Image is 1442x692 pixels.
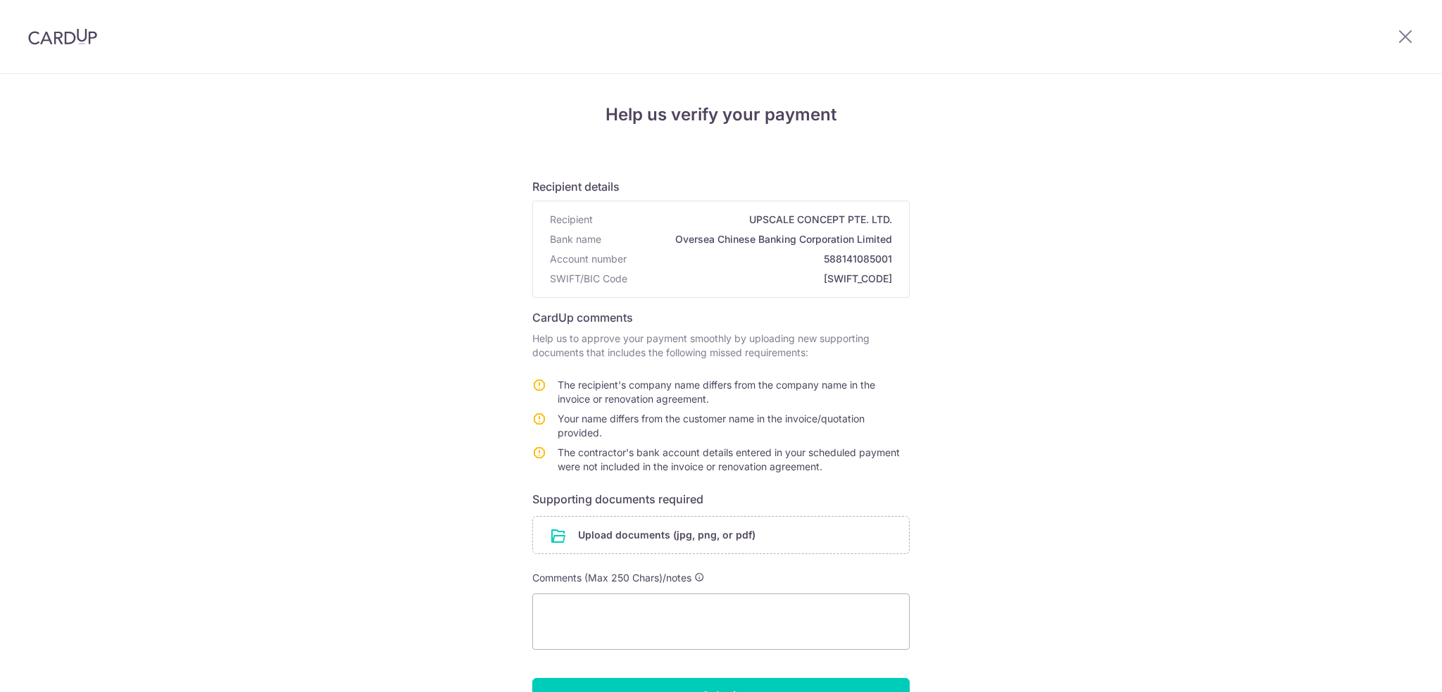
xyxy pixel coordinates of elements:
[558,379,875,405] span: The recipient's company name differs from the company name in the invoice or renovation agreement.
[532,102,910,127] h4: Help us verify your payment
[532,516,910,554] div: Upload documents (jpg, png, or pdf)
[550,213,593,227] span: Recipient
[607,232,892,246] span: Oversea Chinese Banking Corporation Limited
[558,413,865,439] span: Your name differs from the customer name in the invoice/quotation provided.
[550,272,627,286] span: SWIFT/BIC Code
[550,252,627,266] span: Account number
[532,178,910,195] h6: Recipient details
[532,491,910,508] h6: Supporting documents required
[532,309,910,326] h6: CardUp comments
[558,446,900,472] span: The contractor's bank account details entered in your scheduled payment were not included in the ...
[532,332,910,360] p: Help us to approve your payment smoothly by uploading new supporting documents that includes the ...
[598,213,892,227] span: UPSCALE CONCEPT PTE. LTD.
[28,28,97,45] img: CardUp
[532,572,691,584] span: Comments (Max 250 Chars)/notes
[632,252,892,266] span: 588141085001
[633,272,892,286] span: [SWIFT_CODE]
[550,232,601,246] span: Bank name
